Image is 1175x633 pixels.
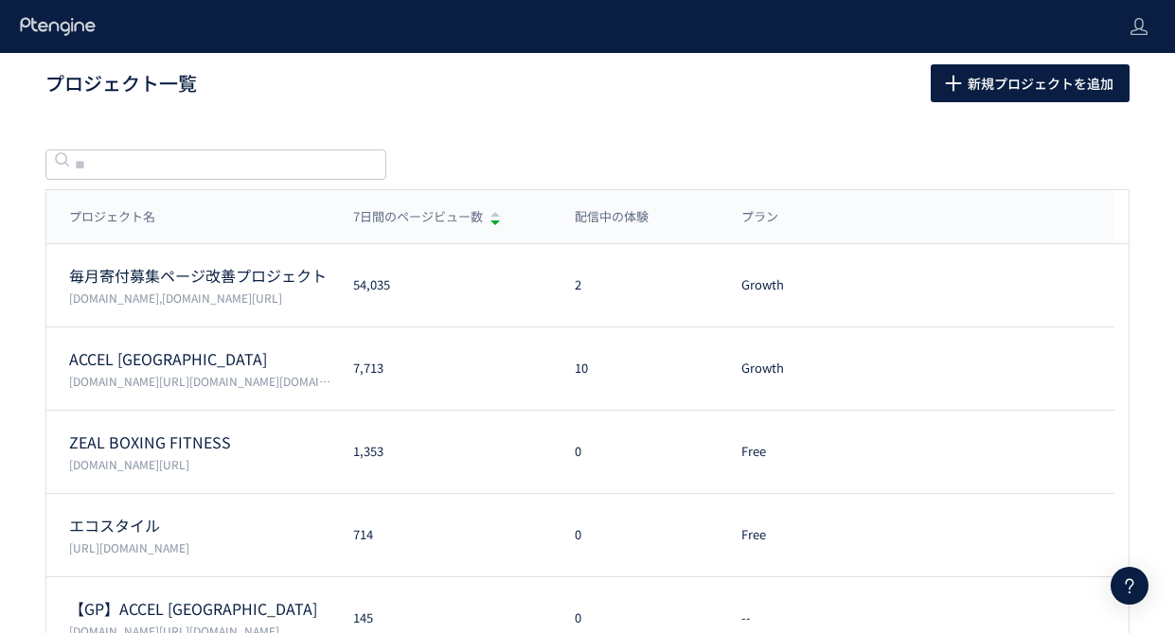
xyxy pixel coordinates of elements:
div: Growth [719,360,830,378]
p: ACCEL JAPAN [69,348,330,370]
div: 0 [552,443,718,461]
div: 145 [330,609,552,627]
div: 1,353 [330,443,552,461]
div: 2 [552,276,718,294]
div: 714 [330,526,552,544]
h1: プロジェクト一覧 [45,70,889,97]
p: zeal-b.com/lp/ [69,456,330,472]
p: accel-japan.com/,secure-link.jp/,trendfocus-media.com [69,373,330,389]
p: ZEAL BOXING FITNESS [69,431,330,453]
span: プロジェクト名 [69,208,155,226]
div: 7,713 [330,360,552,378]
p: www.cira-foundation.or.jp,cira-foundation.my.salesforce-sites.com/ [69,290,330,306]
button: 新規プロジェクトを追加 [931,64,1130,102]
div: 10 [552,360,718,378]
div: -- [719,609,830,627]
p: 【GP】ACCEL JAPAN [69,598,330,620]
p: https://www.style-eco.com/takuhai-kaitori/ [69,539,330,555]
div: 54,035 [330,276,552,294]
p: エコスタイル [69,515,330,536]
div: Growth [719,276,830,294]
span: 新規プロジェクトを追加 [968,64,1113,102]
div: Free [719,526,830,544]
span: 配信中の体験 [575,208,649,226]
div: Free [719,443,830,461]
span: プラン [741,208,778,226]
div: 0 [552,526,718,544]
span: 7日間のページビュー数 [353,208,483,226]
div: 0 [552,609,718,627]
p: 毎月寄付募集ページ改善プロジェクト [69,265,330,287]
